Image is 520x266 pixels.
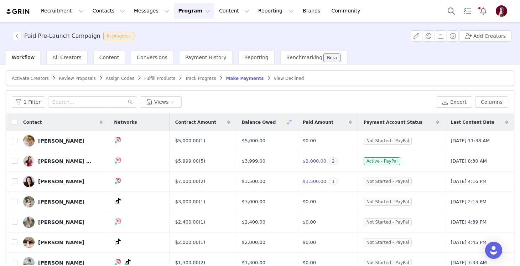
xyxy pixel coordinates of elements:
[364,198,412,206] span: Not Started - PayPal
[175,158,230,165] div: $5,999.00
[244,55,269,60] span: Reporting
[496,5,507,17] img: 1e057e79-d1e0-4c63-927f-b46cf8c0d114.png
[38,199,84,205] div: [PERSON_NAME]
[451,178,487,185] span: [DATE] 4:16 PM
[436,96,472,108] button: Export
[451,137,490,144] span: [DATE] 11:38 AM
[175,198,230,205] div: $3,000.00
[23,196,35,208] img: c88efe4b-8530-48d3-ab47-9371aaf2786a.jpg
[52,55,81,60] span: All Creators
[364,239,412,246] span: Not Started - PayPal
[199,158,205,164] a: (5)
[23,237,35,248] img: 93ad7b6d-87b6-4dcc-92b1-ae62dc866d41.jpg
[38,219,84,225] div: [PERSON_NAME]
[329,178,338,185] span: 1
[303,119,333,126] span: Paid Amount
[115,157,121,163] img: instagram.svg
[12,96,45,108] button: 1 Filter
[38,138,84,144] div: [PERSON_NAME]
[185,55,227,60] span: Payment History
[242,137,265,144] span: $5,000.00
[128,99,133,104] i: icon: search
[175,137,230,144] div: $5,000.00
[99,55,119,60] span: Content
[23,135,103,147] a: [PERSON_NAME]
[303,260,316,265] span: $0.00
[88,3,129,19] button: Contacts
[274,76,304,81] span: View Declined
[115,137,121,143] img: instagram.svg
[364,157,401,165] span: Active - PayPal
[475,96,508,108] button: Columns
[242,239,265,246] span: $2,000.00
[199,260,205,265] a: (2)
[364,137,412,145] span: Not Started - PayPal
[38,158,92,164] div: [PERSON_NAME] RN
[242,219,265,226] span: $2,400.00
[254,3,298,19] button: Reporting
[185,76,216,81] span: Track Progress
[59,76,96,81] span: Review Proposals
[451,198,487,205] span: [DATE] 2:15 PM
[115,218,121,224] img: instagram.svg
[103,32,134,40] span: In progress
[23,155,103,167] a: [PERSON_NAME] RN
[175,239,230,246] div: $2,000.00
[38,260,84,266] div: [PERSON_NAME]
[23,176,35,187] img: e8725038-2dc3-4482-aebd-b960c5cc32ec--s.jpg
[23,176,103,187] a: [PERSON_NAME]
[459,30,511,42] button: Add Creators
[226,76,264,81] span: Make Payments
[115,259,121,265] img: instagram.svg
[23,155,35,167] img: 6b581b89-df3b-4f39-979d-12f0e69dbaa8--s.jpg
[242,178,265,185] span: $3,500.00
[242,158,265,165] span: $3,999.00
[13,32,137,40] span: [object Object]
[303,240,316,245] span: $0.00
[175,178,230,185] div: $7,000.00
[199,219,205,225] a: (1)
[23,119,42,126] span: Contact
[475,3,491,19] button: Notifications
[23,216,35,228] img: 0f954241-c4b6-4618-a472-0baf81c34ce1--s.jpg
[303,179,326,184] span: $3,500.00
[215,3,254,19] button: Content
[106,76,134,81] span: Assign Codes
[451,239,487,246] span: [DATE] 4:45 PM
[6,8,31,15] img: grin logo
[12,76,49,81] span: Activate Creators
[174,3,214,19] button: Program
[364,119,423,126] span: Payment Account Status
[443,3,459,19] button: Search
[12,55,35,60] span: Workflow
[303,219,316,225] span: $0.00
[114,119,137,126] span: Networks
[23,135,35,147] img: d80a7ebd-da3f-4d88-8e6d-9ff0641e977f.jpg
[303,158,326,164] span: $2,000.00
[303,199,316,204] span: $0.00
[38,179,84,184] div: [PERSON_NAME]
[459,3,475,19] a: Tasks
[451,219,487,226] span: [DATE] 4:39 PM
[140,96,182,108] button: Views
[451,158,487,165] span: [DATE] 8:30 AM
[115,178,121,183] img: instagram.svg
[242,198,265,205] span: $3,000.00
[364,218,412,226] span: Not Started - PayPal
[303,138,316,143] span: $0.00
[48,96,137,108] input: Search...
[38,240,84,245] div: [PERSON_NAME]
[485,242,502,259] div: Open Intercom Messenger
[137,55,167,60] span: Conversions
[23,216,103,228] a: [PERSON_NAME]
[298,3,327,19] a: Brands
[23,196,103,208] a: [PERSON_NAME]
[24,32,100,40] h3: Paid Pre-Launch Campaign
[242,119,276,126] span: Balance Owed
[199,199,205,204] a: (1)
[451,119,495,126] span: Last Content Date
[327,3,368,19] a: Community
[364,178,412,185] span: Not Started - PayPal
[492,5,514,17] button: Profile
